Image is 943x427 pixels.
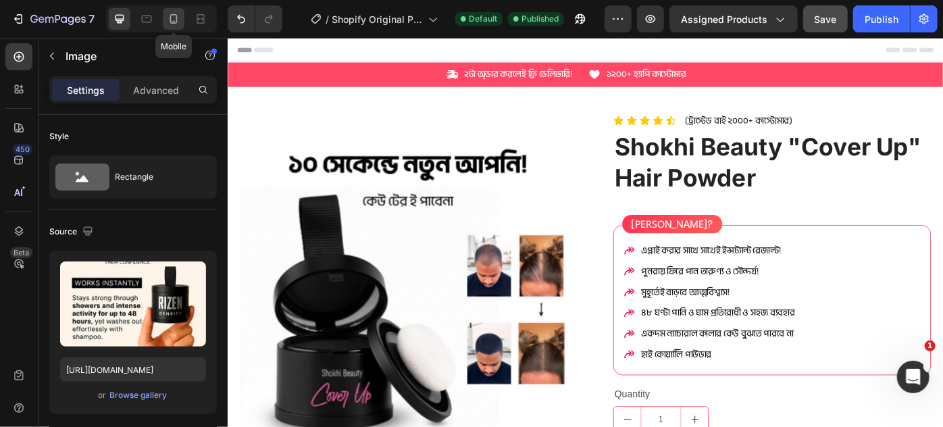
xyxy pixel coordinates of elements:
div: Beta [10,247,32,258]
p: একদম ন্যাচারাল কালার কেউ বুঝতে পারবে না [469,326,643,345]
h1: Shokhi Beauty "Cover Up" Hair Powder [437,105,797,178]
input: https://example.com/image.jpg [60,357,206,382]
button: 7 [5,5,101,32]
button: Browse gallery [109,388,168,402]
p: 7 [88,11,95,27]
button: Publish [853,5,910,32]
span: Save [815,14,837,25]
p: হাই কোয়ালিি পাউডার [469,349,643,369]
div: Undo/Redo [228,5,282,32]
div: Style [49,130,69,143]
div: Quantity [437,393,797,416]
span: / [326,12,329,26]
div: Browse gallery [110,389,168,401]
iframe: Design area [228,38,943,427]
span: 1 [925,341,936,351]
div: Rectangle [115,161,197,193]
span: Shopify Original Product Template [332,12,423,26]
span: Default [469,13,497,25]
p: Settings [67,83,105,97]
p: ৪৮ ঘণ্টা পানি ও ঘাম প্রতিরোধী ও সহজ ব্যবহার [469,302,643,322]
button: Assigned Products [669,5,798,32]
p: মুহূর্তেই বাড়বে আত্মবিশ্বাস! [469,279,643,299]
iframe: Intercom live chat [897,361,929,393]
div: Publish [865,12,898,26]
p: Image [66,48,180,64]
p: Advanced [133,83,179,97]
img: preview-image [60,261,206,347]
p: এপ্লাই করার সাথে সাথেই ইন্সট্যান্ট রেজাল্ট! [469,232,643,251]
span: Assigned Products [681,12,767,26]
span: Published [521,13,559,25]
span: or [99,387,107,403]
div: 450 [13,144,32,155]
h3: [PERSON_NAME]? [447,201,561,222]
p: পুনরায় ফিরে পান তারুণ্য ও সৌন্দর্য! [469,255,643,275]
button: Save [803,5,848,32]
p: (ট্রাস্টেড বাই ২০০০+ কাস্টোমার) [518,88,640,101]
div: Source [49,223,96,241]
